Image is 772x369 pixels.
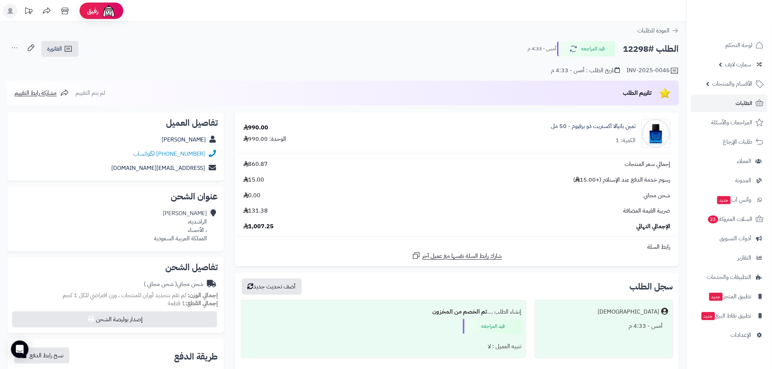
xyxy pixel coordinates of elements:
[432,307,487,316] b: تم الخصم من المخزون
[133,149,155,158] a: واتساب
[717,196,731,204] span: جديد
[101,4,116,18] img: ai-face.png
[616,136,636,145] div: الكمية: 1
[15,89,57,97] span: مشاركة رابط التقييم
[174,352,218,361] h2: طريقة الدفع
[644,191,671,200] span: شحن مجاني
[637,222,671,231] span: الإجمالي النهائي
[726,40,753,50] span: لوحة التحكم
[87,7,99,15] span: رفيق
[691,268,768,286] a: التطبيقات والخدمات
[722,9,765,24] img: logo-2.png
[638,26,670,35] span: العودة للطلبات
[638,26,679,35] a: العودة للطلبات
[737,156,752,166] span: العملاء
[243,207,268,215] span: 131.38
[623,89,652,97] span: تقييم الطلب
[19,4,38,20] a: تحديثات المنصة
[12,311,217,327] button: إصدار بوليصة الشحن
[30,351,63,360] span: نسخ رابط الدفع
[731,330,752,340] span: الإعدادات
[13,119,218,127] h2: تفاصيل العميل
[243,160,268,168] span: 860.87
[702,312,715,320] span: جديد
[691,307,768,325] a: تطبيق نقاط البيعجديد
[691,191,768,209] a: وآتس آبجديد
[528,45,556,53] small: أمس - 4:33 م
[14,347,69,364] button: نسخ رابط الدفع
[15,89,69,97] a: مشاركة رابط التقييم
[691,94,768,112] a: الطلبات
[736,98,753,108] span: الطلبات
[701,311,752,321] span: تطبيق نقاط البيع
[642,119,670,148] img: 1711394306-5060905832651-thameen-fragrance-thameen-fragrance-patiala-extrait-de-parfum-50ml-90x90...
[738,253,752,263] span: التقارير
[144,280,204,288] div: شحن مجاني
[144,280,177,288] span: ( شحن مجاني )
[76,89,105,97] span: لم يتم التقييم
[725,59,752,70] span: سمارت لايف
[691,230,768,247] a: أدوات التسويق
[111,164,205,172] a: [EMAIL_ADDRESS][DOMAIN_NAME]
[691,152,768,170] a: العملاء
[627,66,679,75] div: INV-2025-0046
[711,117,753,128] span: المراجعات والأسئلة
[709,293,723,301] span: جديد
[243,176,265,184] span: 15.00
[691,36,768,54] a: لوحة التحكم
[463,319,521,334] div: قيد المراجعه
[691,288,768,305] a: تطبيق المتجرجديد
[709,291,752,302] span: تطبيق المتجر
[691,249,768,267] a: التقارير
[422,252,502,260] span: شارك رابط السلة نفسها مع عميل آخر
[412,251,502,260] a: شارك رابط السلة نفسها مع عميل آخر
[630,282,673,291] h3: سجل الطلب
[717,195,752,205] span: وآتس آب
[246,339,521,354] div: تنبيه العميل : لا
[13,263,218,272] h2: تفاصيل الشحن
[243,222,274,231] span: 1,007.25
[243,191,261,200] span: 0.00
[156,149,205,158] a: [PHONE_NUMBER]
[238,243,676,251] div: رابط السلة
[242,279,302,295] button: أضف تحديث جديد
[11,341,28,358] div: Open Intercom Messenger
[47,44,62,53] span: الفاتورة
[551,66,620,75] div: تاريخ الطلب : أمس - 4:33 م
[246,305,521,319] div: إنشاء الطلب ....
[13,192,218,201] h2: عنوان الشحن
[707,214,753,224] span: السلات المتروكة
[162,135,206,144] a: [PERSON_NAME]
[540,319,668,333] div: أمس - 4:33 م
[707,272,752,282] span: التطبيقات والخدمات
[691,133,768,151] a: طلبات الإرجاع
[188,291,218,300] strong: إجمالي الوزن:
[598,308,660,316] div: [DEMOGRAPHIC_DATA]
[243,135,286,143] div: الوحدة: 990.00
[736,175,752,186] span: المدونة
[63,291,186,300] span: لم تقم بتحديد أوزان للمنتجات ، وزن افتراضي للكل 1 كجم
[624,207,671,215] span: ضريبة القيمة المضافة
[41,41,78,57] a: الفاتورة
[168,299,218,308] small: 1 قطعة
[691,114,768,131] a: المراجعات والأسئلة
[708,215,719,224] span: 23
[723,137,753,147] span: طلبات الإرجاع
[625,160,671,168] span: إجمالي سعر المنتجات
[551,122,636,131] a: ثمين باتيالا اكستريت دو برفيوم - 50 مل
[691,326,768,344] a: الإعدادات
[623,42,679,57] h2: الطلب #12298
[720,233,752,244] span: أدوات التسويق
[691,172,768,189] a: المدونة
[185,299,218,308] strong: إجمالي القطع:
[691,210,768,228] a: السلات المتروكة23
[154,209,207,242] div: [PERSON_NAME] الراشديه، ، الأحساء المملكة العربية السعودية
[573,176,671,184] span: رسوم خدمة الدفع عند الإستلام (+15.00 )
[713,79,753,89] span: الأقسام والمنتجات
[243,124,269,132] div: 990.00
[557,41,615,57] button: قيد المراجعه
